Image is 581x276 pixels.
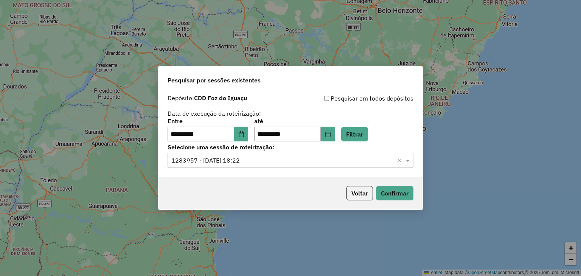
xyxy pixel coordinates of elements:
[321,127,335,142] button: Choose Date
[290,94,413,103] div: Pesquisar em todos depósitos
[168,93,247,102] label: Depósito:
[254,116,335,126] label: até
[341,127,368,141] button: Filtrar
[194,94,247,102] strong: CDD Foz do Iguaçu
[376,186,413,200] button: Confirmar
[234,127,249,142] button: Choose Date
[168,116,248,126] label: Entre
[168,109,261,118] label: Data de execução da roteirização:
[168,143,413,152] label: Selecione uma sessão de roteirização:
[168,76,261,85] span: Pesquisar por sessões existentes
[398,156,404,165] span: Clear all
[346,186,373,200] button: Voltar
